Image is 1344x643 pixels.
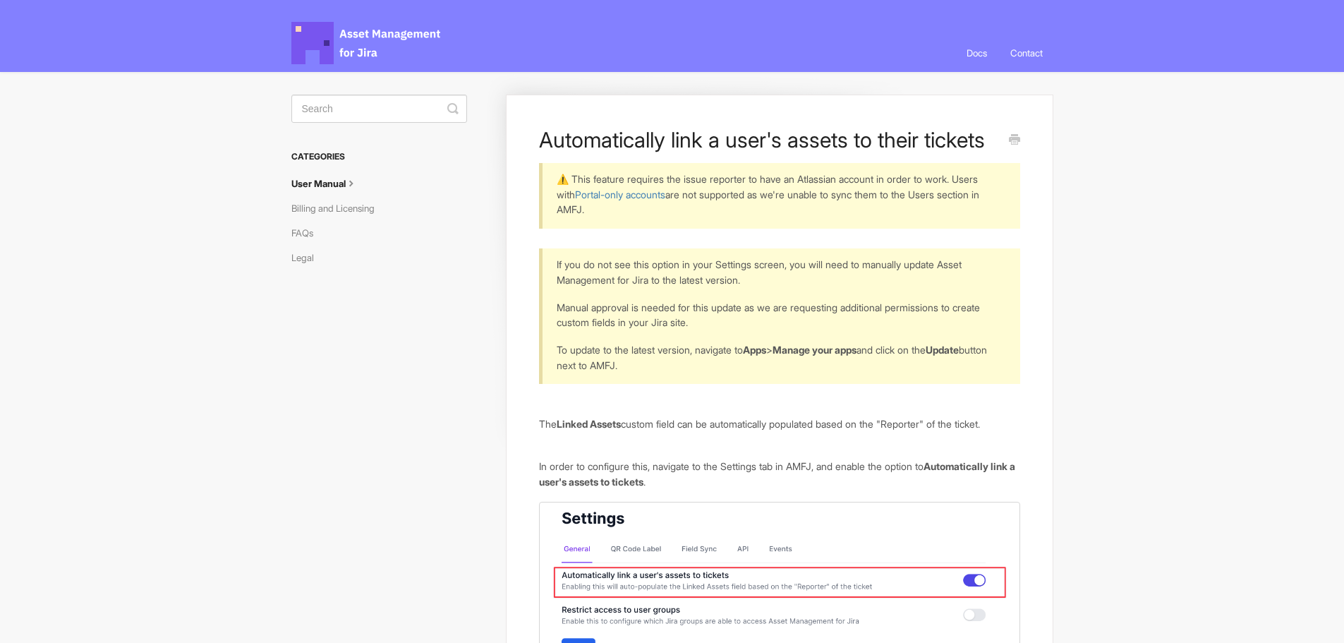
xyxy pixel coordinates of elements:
[575,188,665,200] a: Portal-only accounts
[557,172,1002,217] p: ⚠️ This feature requires the issue reporter to have an Atlassian account in order to work. Users ...
[539,127,998,152] h1: Automatically link a user's assets to their tickets
[539,459,1019,489] p: In order to configure this, navigate to the Settings tab in AMFJ, and enable the option to .
[1009,133,1020,148] a: Print this Article
[291,197,385,220] a: Billing and Licensing
[291,144,467,169] h3: Categories
[291,22,442,64] span: Asset Management for Jira Docs
[1000,34,1053,72] a: Contact
[926,344,959,356] b: Update
[557,257,1002,287] p: If you do not see this option in your Settings screen, you will need to manually update Asset Man...
[773,344,856,356] b: Manage your apps
[291,95,467,123] input: Search
[743,344,766,356] b: Apps
[291,222,324,244] a: FAQs
[557,342,1002,373] p: To update to the latest version, navigate to > and click on the button next to AMFJ.
[291,246,325,269] a: Legal
[291,172,369,195] a: User Manual
[539,416,1019,432] p: The custom field can be automatically populated based on the "Reporter" of the ticket.
[557,300,1002,330] p: Manual approval is needed for this update as we are requesting additional permissions to create c...
[956,34,998,72] a: Docs
[557,418,621,430] b: Linked Assets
